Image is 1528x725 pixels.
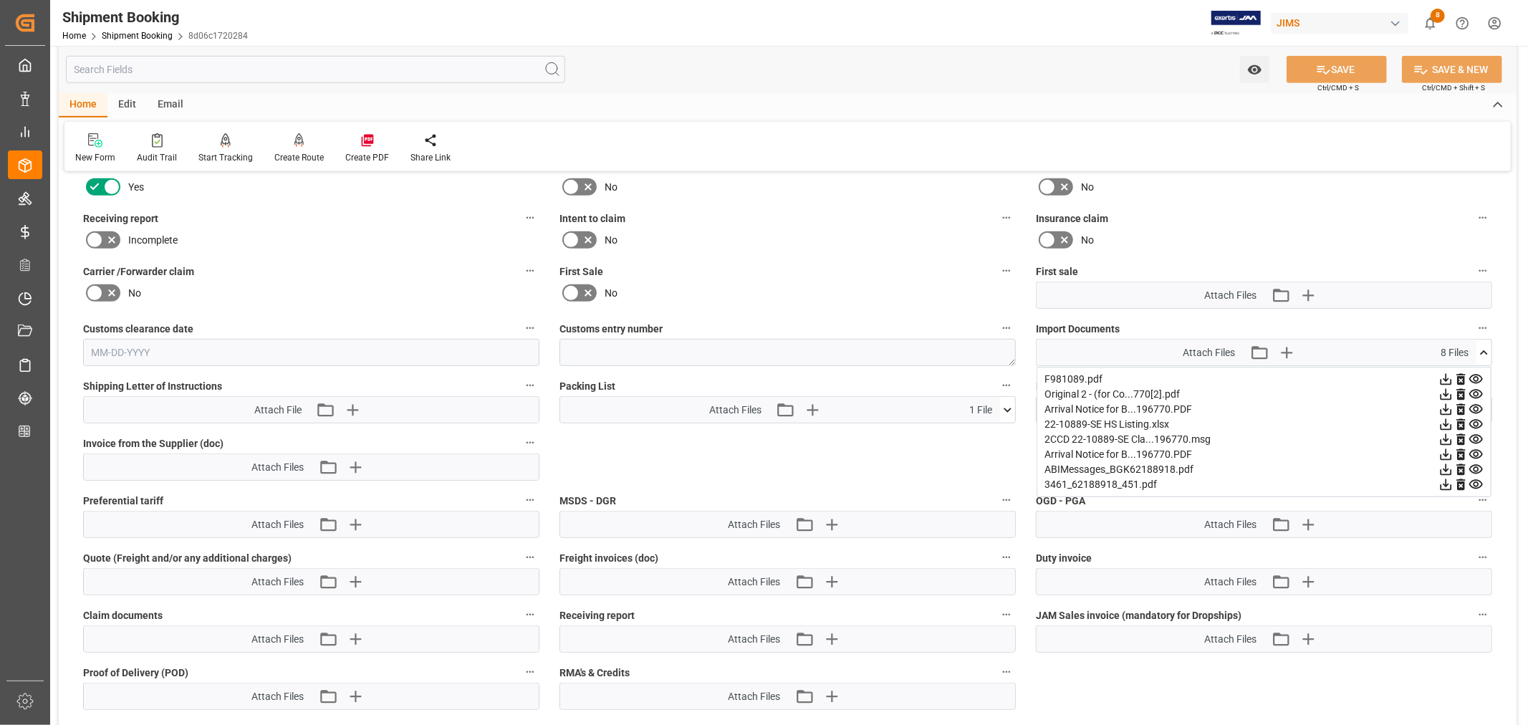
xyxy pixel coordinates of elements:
span: Attach Files [252,632,304,647]
div: 2CCD 22-10889-SE Cla...196770.msg [1044,432,1484,447]
span: Attach Files [729,517,781,532]
button: First Sale [997,261,1016,280]
span: No [1081,180,1094,195]
span: Claim documents [83,608,163,623]
button: Invoice from the Supplier (doc) [521,433,539,452]
span: No [605,233,618,248]
span: First sale [1036,264,1078,279]
button: Receiving report [997,605,1016,624]
button: First sale [1474,261,1492,280]
div: Arrival Notice for B...196770.PDF [1044,402,1484,417]
span: Attach Files [729,575,781,590]
div: JIMS [1271,13,1408,34]
button: JIMS [1271,9,1414,37]
div: Create Route [274,151,324,164]
button: Shipping Letter of Instructions [521,376,539,395]
div: Shipment Booking [62,6,248,28]
div: Email [147,93,194,117]
span: MSDS - DGR [559,494,616,509]
div: 3461_62188918_451.pdf [1044,477,1484,492]
span: Ctrl/CMD + S [1317,82,1359,93]
button: Claim documents [521,605,539,624]
button: Carrier /Forwarder claim [521,261,539,280]
button: SAVE & NEW [1402,56,1502,83]
button: Duty invoice [1474,548,1492,567]
span: OGD - PGA [1036,494,1085,509]
a: Shipment Booking [102,31,173,41]
button: OGD - PGA [1474,491,1492,509]
span: Shipping Letter of Instructions [83,379,222,394]
span: Attach Files [252,575,304,590]
span: Attach Files [1205,517,1257,532]
span: Attach Files [252,689,304,704]
span: 8 Files [1441,345,1469,360]
span: Insurance claim [1036,211,1108,226]
span: Incomplete [128,233,178,248]
span: First Sale [559,264,603,279]
button: Import Documents [1474,319,1492,337]
button: Packing List [997,376,1016,395]
span: Attach Files [1205,632,1257,647]
button: Quote (Freight and/or any additional charges) [521,548,539,567]
button: Proof of Delivery (POD) [521,663,539,681]
span: Receiving report [83,211,158,226]
button: Insurance claim [1474,208,1492,227]
div: ABIMessages_BGK62188918.pdf [1044,462,1484,477]
span: No [1081,233,1094,248]
span: Intent to claim [559,211,625,226]
span: JAM Sales invoice (mandatory for Dropships) [1036,608,1241,623]
button: Receiving report [521,208,539,227]
input: MM-DD-YYYY [83,339,539,366]
img: Exertis%20JAM%20-%20Email%20Logo.jpg_1722504956.jpg [1211,11,1261,36]
span: RMA's & Credits [559,666,630,681]
span: No [128,286,141,301]
span: Duty invoice [1036,551,1092,566]
button: show 8 new notifications [1414,7,1446,39]
button: Freight invoices (doc) [997,548,1016,567]
button: Customs entry number [997,319,1016,337]
span: Freight invoices (doc) [559,551,658,566]
span: 8 [1431,9,1445,23]
span: Attach Files [729,689,781,704]
span: Proof of Delivery (POD) [83,666,188,681]
span: Ctrl/CMD + Shift + S [1422,82,1485,93]
div: 22-10889-SE HS Listing.xlsx [1044,417,1484,432]
div: Original 2 - (for Co...770[2].pdf [1044,387,1484,402]
span: Attach Files [1205,575,1257,590]
span: Packing List [559,379,615,394]
button: Customs clearance date [521,319,539,337]
button: Preferential tariff [521,491,539,509]
div: New Form [75,151,115,164]
button: MSDS - DGR [997,491,1016,509]
a: Home [62,31,86,41]
span: Master [PERSON_NAME] of Lading (doc) [1036,379,1219,394]
input: Search Fields [66,56,565,83]
button: RMA's & Credits [997,663,1016,681]
div: Share Link [410,151,451,164]
span: Attach Files [252,517,304,532]
span: Attach Files [252,460,304,475]
span: Attach Files [729,632,781,647]
span: Quote (Freight and/or any additional charges) [83,551,292,566]
span: Attach File [254,403,302,418]
button: SAVE [1287,56,1387,83]
span: Customs clearance date [83,322,193,337]
span: 1 File [970,403,993,418]
span: Preferential tariff [83,494,163,509]
span: Receiving report [559,608,635,623]
button: Intent to claim [997,208,1016,227]
span: No [605,286,618,301]
span: Invoice from the Supplier (doc) [83,436,224,451]
div: Home [59,93,107,117]
span: Attach Files [1205,288,1257,303]
span: Attach Files [1183,345,1236,360]
div: Start Tracking [198,151,253,164]
span: Yes [128,180,144,195]
div: F981089.pdf [1044,372,1484,387]
div: Audit Trail [137,151,177,164]
span: Customs entry number [559,322,663,337]
button: open menu [1240,56,1269,83]
button: Help Center [1446,7,1479,39]
span: Import Documents [1036,322,1120,337]
button: JAM Sales invoice (mandatory for Dropships) [1474,605,1492,624]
